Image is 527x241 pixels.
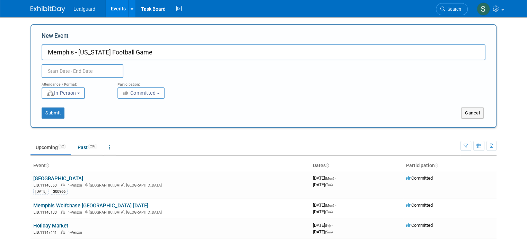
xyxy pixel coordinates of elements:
[42,78,107,87] div: Attendance / Format:
[435,163,438,168] a: Sort by Participation Type
[30,141,71,154] a: Upcoming52
[325,177,334,180] span: (Mon)
[326,163,329,168] a: Sort by Start Date
[33,182,307,188] div: [GEOGRAPHIC_DATA], [GEOGRAPHIC_DATA]
[33,209,307,215] div: [GEOGRAPHIC_DATA], [GEOGRAPHIC_DATA]
[313,223,333,228] span: [DATE]
[406,203,433,208] span: Committed
[122,90,156,96] span: Committed
[325,210,333,214] span: (Tue)
[117,87,165,99] button: Committed
[51,189,68,195] div: 300966
[33,175,83,182] a: [GEOGRAPHIC_DATA]
[313,175,336,181] span: [DATE]
[42,44,485,60] input: Name of Trade Show / Conference
[67,210,84,215] span: In-Person
[30,160,310,172] th: Event
[325,230,333,234] span: (Sun)
[477,2,490,16] img: Stephanie Luke
[72,141,103,154] a: Past203
[61,230,65,234] img: In-Person Event
[46,90,76,96] span: In-Person
[67,230,84,235] span: In-Person
[42,107,64,119] button: Submit
[58,144,66,149] span: 52
[88,144,97,149] span: 203
[313,229,333,234] span: [DATE]
[325,224,331,227] span: (Fri)
[310,160,403,172] th: Dates
[313,182,333,187] span: [DATE]
[67,183,84,188] span: In-Person
[30,6,65,13] img: ExhibitDay
[335,175,336,181] span: -
[34,231,60,234] span: EID: 11147441
[117,78,183,87] div: Participation:
[445,7,461,12] span: Search
[34,210,60,214] span: EID: 11148133
[332,223,333,228] span: -
[325,204,334,207] span: (Mon)
[42,64,123,78] input: Start Date - End Date
[436,3,468,15] a: Search
[461,107,484,119] button: Cancel
[33,203,148,209] a: Memphis Wolfchase [GEOGRAPHIC_DATA] [DATE]
[61,183,65,187] img: In-Person Event
[313,203,336,208] span: [DATE]
[34,183,60,187] span: EID: 11148063
[325,183,333,187] span: (Tue)
[335,203,336,208] span: -
[42,87,85,99] button: In-Person
[73,6,95,12] span: Leafguard
[33,223,68,229] a: Holiday Market
[33,189,49,195] div: [DATE]
[61,210,65,214] img: In-Person Event
[42,32,69,43] label: New Event
[46,163,49,168] a: Sort by Event Name
[406,175,433,181] span: Committed
[403,160,497,172] th: Participation
[313,209,333,214] span: [DATE]
[406,223,433,228] span: Committed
